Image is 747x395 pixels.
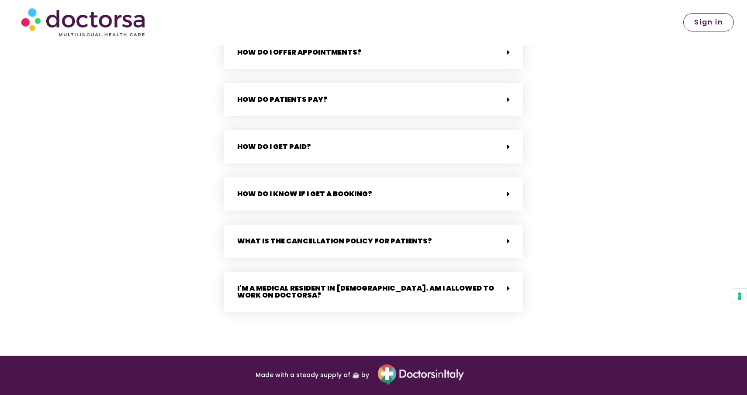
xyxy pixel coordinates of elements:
div: How do I know if I get a booking? [224,177,523,211]
div: How do I get paid? [224,130,523,163]
div: What is the cancellation policy for patients? [224,225,523,258]
div: How do I offer appointments? [224,36,523,69]
a: How do patients pay? [237,94,328,104]
a: Sign in [683,13,734,31]
p: Made with a steady supply of ☕ by [138,372,369,378]
a: How do I know if I get a booking? [237,189,372,199]
a: How do I get paid? [237,142,311,152]
a: I'm a medical resident in [DEMOGRAPHIC_DATA]. Am I allowed to work on Doctorsa? [237,283,494,300]
a: How do I offer appointments? [237,47,362,57]
div: How do patients pay? [224,83,523,116]
div: I'm a medical resident in [DEMOGRAPHIC_DATA]. Am I allowed to work on Doctorsa? [224,272,523,312]
a: What is the cancellation policy for patients? [237,236,432,246]
button: Your consent preferences for tracking technologies [732,289,747,304]
span: Sign in [694,19,723,26]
